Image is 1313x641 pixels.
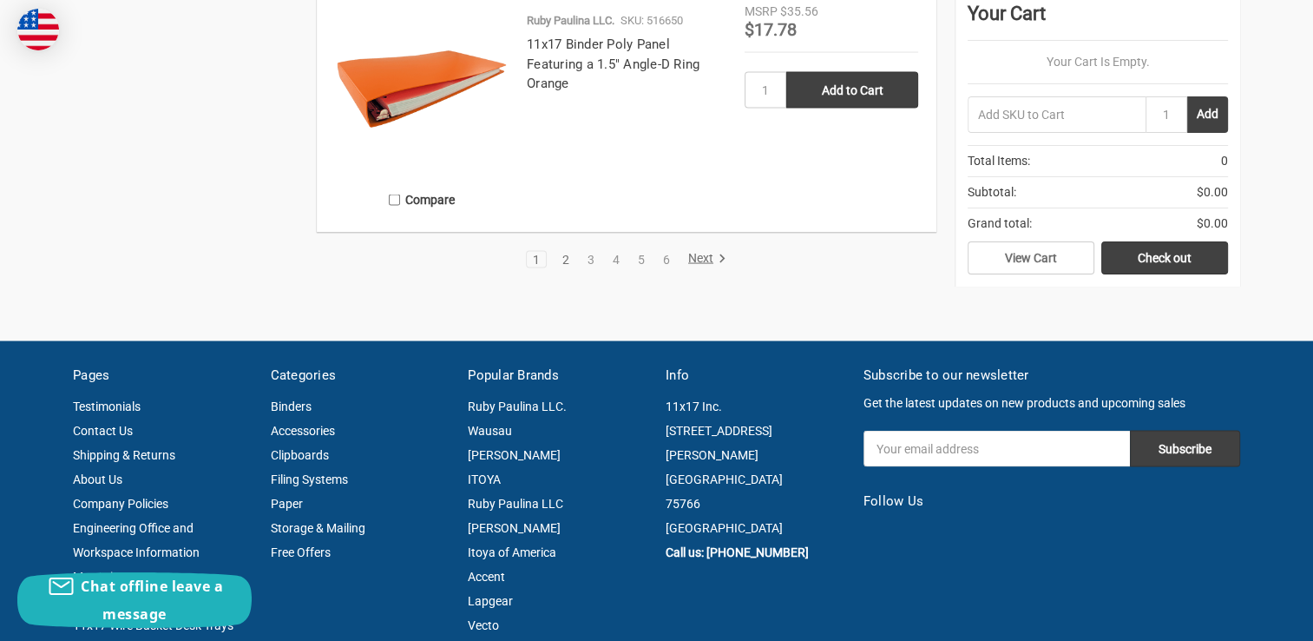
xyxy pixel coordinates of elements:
a: 2 [556,254,575,266]
input: Your email address [863,431,1130,467]
a: Binders [271,400,312,413]
a: 4 [607,254,626,266]
span: 0 [1221,152,1228,170]
p: Get the latest updates on new products and upcoming sales [863,394,1240,413]
a: 5 [632,254,651,266]
a: 6 [657,254,676,266]
a: Clipboards [271,448,329,462]
a: Lapgear [468,594,513,608]
a: Testimonials [73,400,141,413]
input: Compare [389,195,400,206]
a: Filing Systems [271,472,348,486]
p: Ruby Paulina LLC. [527,12,614,30]
h5: Pages [73,366,253,386]
a: ITOYA [468,472,501,486]
a: View Cart [968,242,1094,275]
a: Wausau [468,424,512,438]
input: Add to Cart [786,72,918,109]
a: Accent [468,570,505,584]
a: Shipping & Returns [73,448,175,462]
a: Next [682,252,726,268]
h5: Follow Us [863,492,1240,512]
a: Vecto [468,618,499,632]
span: $17.78 [745,19,797,40]
a: Paper [271,497,303,511]
a: [PERSON_NAME] [468,448,561,462]
button: Chat offline leave a message [17,572,252,628]
a: Call us: [PHONE_NUMBER] [666,545,809,559]
a: Company Policies [73,497,168,511]
p: Your Cart Is Empty. [968,53,1228,71]
img: 11x17 Binder Poly Panel Featuring a 1.5" Angle-D Ring Orange [335,3,509,176]
div: MSRP [745,3,778,21]
span: Subtotal: [968,183,1016,202]
input: Add SKU to Cart [968,96,1146,133]
img: duty and tax information for United States [17,9,59,50]
a: Storage & Mailing [271,521,365,535]
a: Engineering Office and Workspace Information Magazine [73,521,200,584]
a: Ruby Paulina LLC. [468,400,567,413]
button: Add [1187,96,1228,133]
span: Chat offline leave a message [81,577,223,624]
h5: Info [666,366,845,386]
span: $35.56 [780,4,818,18]
a: Accessories [271,424,335,438]
a: [PERSON_NAME] [468,521,561,535]
a: Ruby Paulina LLC [468,497,563,511]
span: $0.00 [1197,215,1228,233]
label: Compare [335,186,509,215]
input: Subscribe [1130,431,1240,467]
a: Contact Us [73,424,133,438]
a: Itoya of America [468,545,556,559]
a: About Us [73,472,122,486]
p: SKU: 516650 [620,12,683,30]
h5: Popular Brands [468,366,647,386]
a: Free Offers [271,545,331,559]
iframe: Google Customer Reviews [1170,594,1313,641]
a: 3 [581,254,601,266]
h5: Categories [271,366,450,386]
a: 11x17 Binder Poly Panel Featuring a 1.5" Angle-D Ring Orange [527,36,699,91]
span: Total Items: [968,152,1030,170]
a: 1 [527,254,546,266]
h5: Subscribe to our newsletter [863,366,1240,386]
span: $0.00 [1197,183,1228,202]
a: Check out [1101,242,1228,275]
span: Grand total: [968,215,1032,233]
address: 11x17 Inc. [STREET_ADDRESS][PERSON_NAME] [GEOGRAPHIC_DATA] 75766 [GEOGRAPHIC_DATA] [666,394,845,540]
